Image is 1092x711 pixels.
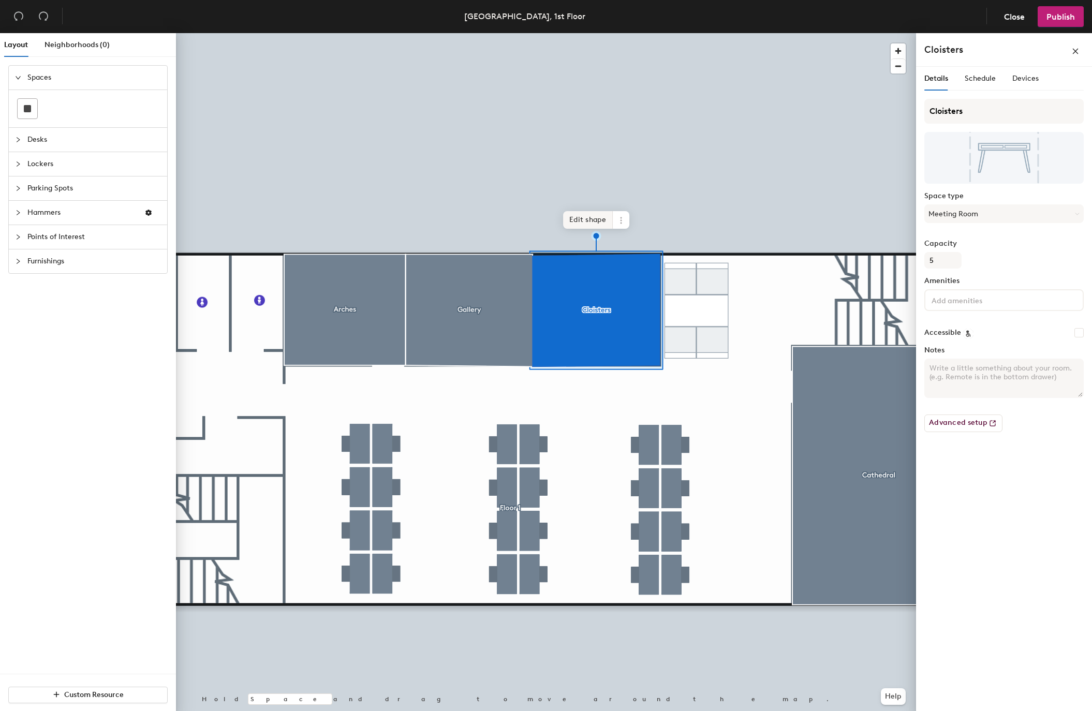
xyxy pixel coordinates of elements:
label: Accessible [924,329,961,337]
span: collapsed [15,161,21,167]
span: Edit shape [563,211,613,229]
button: Advanced setup [924,414,1002,432]
span: Schedule [965,74,996,83]
img: The space named Cloisters [924,132,1084,184]
span: Details [924,74,948,83]
button: Close [995,6,1034,27]
button: Custom Resource [8,687,168,703]
h4: Cloisters [924,43,963,56]
label: Amenities [924,277,1084,285]
span: Close [1004,12,1025,22]
span: Custom Resource [64,690,124,699]
span: undo [13,11,24,21]
span: Furnishings [27,249,161,273]
span: collapsed [15,185,21,191]
button: Redo (⌘ + ⇧ + Z) [33,6,54,27]
span: Parking Spots [27,176,161,200]
span: Layout [4,40,28,49]
span: collapsed [15,258,21,264]
span: expanded [15,75,21,81]
span: Publish [1046,12,1075,22]
span: collapsed [15,234,21,240]
span: Points of Interest [27,225,161,249]
span: collapsed [15,137,21,143]
span: Spaces [27,66,161,90]
label: Space type [924,192,1084,200]
div: [GEOGRAPHIC_DATA], 1st Floor [464,10,585,23]
label: Notes [924,346,1084,354]
button: Meeting Room [924,204,1084,223]
span: Desks [27,128,161,152]
span: Lockers [27,152,161,176]
span: Hammers [27,201,136,225]
span: Neighborhoods (0) [45,40,110,49]
button: Undo (⌘ + Z) [8,6,29,27]
span: Devices [1012,74,1039,83]
span: close [1072,48,1079,55]
span: collapsed [15,210,21,216]
button: Help [881,688,906,705]
label: Capacity [924,240,1084,248]
button: Publish [1038,6,1084,27]
input: Add amenities [929,293,1023,306]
